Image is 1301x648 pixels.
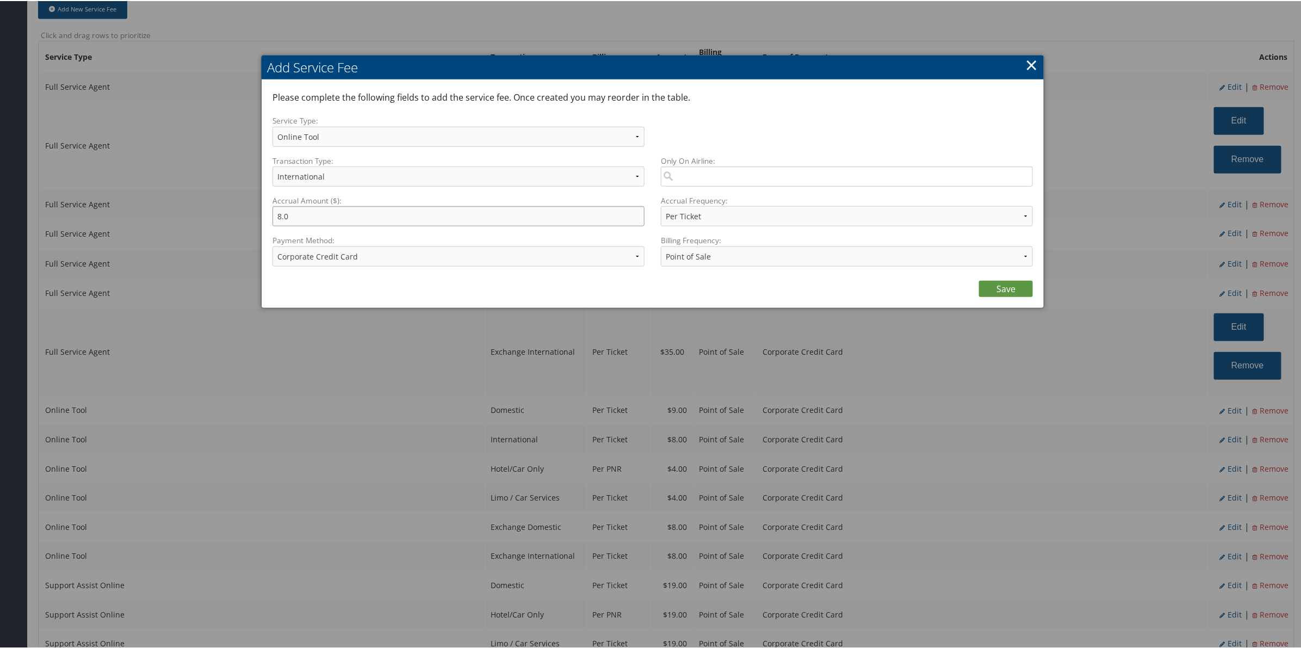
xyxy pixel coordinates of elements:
[272,114,645,125] label: Service Type:
[1025,53,1038,75] a: ×
[272,234,645,245] label: Payment Method:
[661,155,1033,165] label: Only On Airline:
[661,234,721,245] label: Billing Frequency:
[661,194,728,205] label: Accrual Frequency :
[979,280,1033,296] a: Save
[272,194,645,205] label: Accrual Amount ($):
[272,90,1025,104] p: Please complete the following fields to add the service fee. Once created you may reorder in the ...
[262,54,1044,78] h2: Add Service Fee
[272,155,645,165] label: Transaction Type:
